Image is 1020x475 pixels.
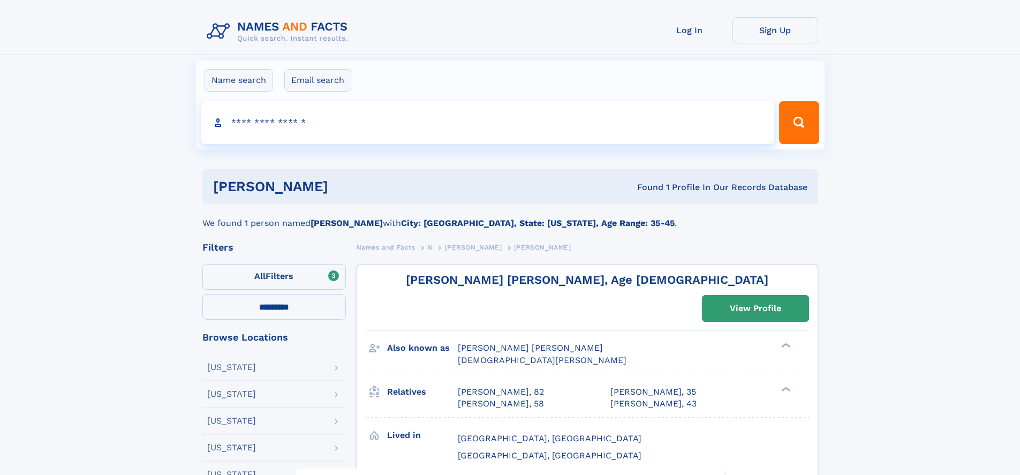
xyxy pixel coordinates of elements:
a: [PERSON_NAME], 43 [610,398,697,410]
div: We found 1 person named with . [202,204,818,230]
span: [PERSON_NAME] [PERSON_NAME] [458,343,603,353]
span: N [427,244,433,251]
b: City: [GEOGRAPHIC_DATA], State: [US_STATE], Age Range: 35-45 [401,218,675,228]
span: [GEOGRAPHIC_DATA], [GEOGRAPHIC_DATA] [458,433,641,443]
div: Filters [202,243,346,252]
div: ❯ [779,342,791,349]
span: [PERSON_NAME] [514,244,571,251]
button: Search Button [779,101,819,144]
h3: Lived in [387,426,458,444]
label: Email search [284,69,351,92]
h1: [PERSON_NAME] [213,180,483,193]
span: [GEOGRAPHIC_DATA], [GEOGRAPHIC_DATA] [458,450,641,461]
label: Name search [205,69,273,92]
a: [PERSON_NAME] [444,240,502,254]
div: [US_STATE] [207,443,256,452]
div: [US_STATE] [207,390,256,398]
img: Logo Names and Facts [202,17,357,46]
div: Found 1 Profile In Our Records Database [482,182,807,193]
a: [PERSON_NAME], 35 [610,386,696,398]
div: [US_STATE] [207,363,256,372]
span: [PERSON_NAME] [444,244,502,251]
span: All [254,271,266,281]
a: N [427,240,433,254]
a: Log In [647,17,732,43]
div: [US_STATE] [207,417,256,425]
a: Sign Up [732,17,818,43]
a: [PERSON_NAME], 82 [458,386,544,398]
h3: Also known as [387,339,458,357]
a: Names and Facts [357,240,415,254]
h3: Relatives [387,383,458,401]
label: Filters [202,264,346,290]
b: [PERSON_NAME] [311,218,383,228]
span: [DEMOGRAPHIC_DATA][PERSON_NAME] [458,355,626,365]
input: search input [201,101,775,144]
a: [PERSON_NAME] [PERSON_NAME], Age [DEMOGRAPHIC_DATA] [406,273,768,286]
div: View Profile [730,296,781,321]
div: ❯ [779,386,791,393]
a: [PERSON_NAME], 58 [458,398,544,410]
div: Browse Locations [202,333,346,342]
a: View Profile [702,296,809,321]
